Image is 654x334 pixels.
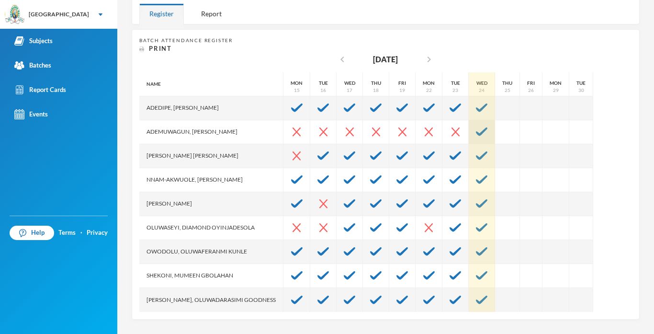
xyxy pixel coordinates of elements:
[139,216,283,240] div: Oluwaseyi, Diamond Oyinjadesola
[139,168,283,192] div: Nnam-akwuole, [PERSON_NAME]
[399,87,405,94] div: 19
[139,72,283,96] div: Name
[527,80,535,87] div: Fri
[528,87,534,94] div: 26
[149,45,172,52] span: Print
[29,10,89,19] div: [GEOGRAPHIC_DATA]
[344,80,355,87] div: Wed
[479,87,485,94] div: 24
[14,109,48,119] div: Events
[139,120,283,144] div: Ademuwagun, [PERSON_NAME]
[80,228,82,238] div: ·
[139,96,283,120] div: Adedipe, [PERSON_NAME]
[139,192,283,216] div: [PERSON_NAME]
[398,80,406,87] div: Fri
[347,87,352,94] div: 17
[14,85,66,95] div: Report Cards
[423,54,435,65] i: chevron_right
[578,87,584,94] div: 30
[139,144,283,168] div: [PERSON_NAME] [PERSON_NAME]
[139,264,283,288] div: Shekoni, Mumeen Gbolahan
[5,5,24,24] img: logo
[139,3,184,24] div: Register
[191,3,232,24] div: Report
[476,80,487,87] div: Wed
[550,80,562,87] div: Mon
[426,87,432,94] div: 22
[87,228,108,238] a: Privacy
[337,54,348,65] i: chevron_left
[294,87,300,94] div: 15
[319,80,328,87] div: Tue
[576,80,586,87] div: Tue
[452,87,458,94] div: 23
[291,80,303,87] div: Mon
[373,54,398,65] div: [DATE]
[505,87,510,94] div: 25
[139,240,283,264] div: Owodolu, Oluwaferanmi Kunle
[502,80,512,87] div: Thu
[58,228,76,238] a: Terms
[320,87,326,94] div: 16
[10,226,54,240] a: Help
[371,80,381,87] div: Thu
[139,288,283,312] div: [PERSON_NAME], Oluwadarasimi Goodness
[14,60,51,70] div: Batches
[14,36,53,46] div: Subjects
[373,87,379,94] div: 18
[451,80,460,87] div: Tue
[423,80,435,87] div: Mon
[139,37,233,43] span: Batch Attendance Register
[553,87,559,94] div: 29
